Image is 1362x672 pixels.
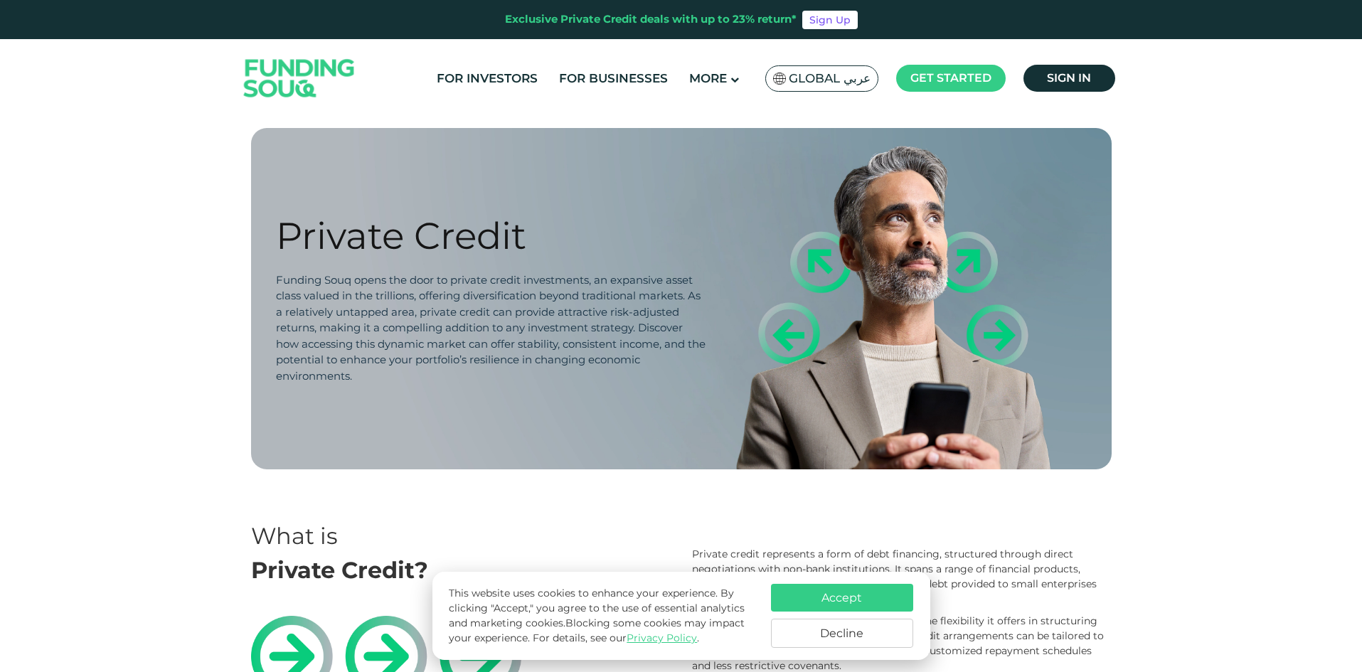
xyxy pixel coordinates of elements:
[555,67,671,90] a: For Businesses
[276,213,706,258] div: Private Credit
[533,631,699,644] span: For details, see our .
[251,519,671,553] div: What is
[505,11,797,28] div: Exclusive Private Credit deals with up to 23% return*
[773,73,786,85] img: SA Flag
[251,553,671,587] div: Private Credit?
[276,273,706,383] span: Funding Souq opens the door to private credit investments, an expansive asset class valued in the...
[627,631,697,644] a: Privacy Policy
[789,70,871,87] span: Global عربي
[1047,71,1091,85] span: Sign in
[689,71,727,85] span: More
[433,67,541,90] a: For Investors
[771,619,913,648] button: Decline
[449,617,745,644] span: Blocking some cookies may impact your experience.
[692,547,1112,607] div: Private credit represents a form of debt financing, structured through direct negotiations with n...
[802,11,858,29] a: Sign Up
[230,43,369,114] img: Logo
[771,584,913,612] button: Accept
[1023,65,1115,92] a: Sign in
[910,71,991,85] span: Get started
[449,586,756,646] p: This website uses cookies to enhance your experience. By clicking "Accept," you agree to the use ...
